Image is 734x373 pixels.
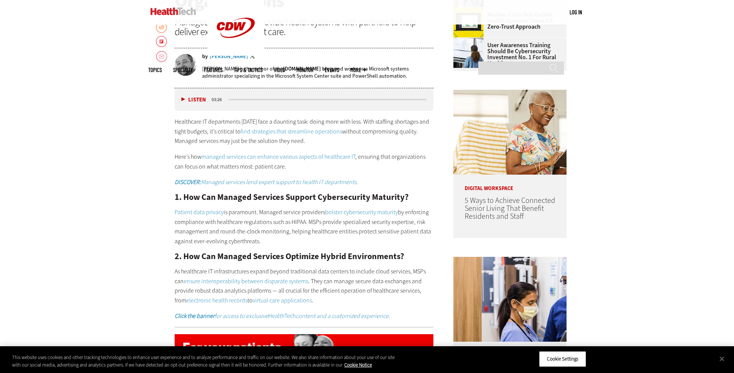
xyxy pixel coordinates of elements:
h2: 1. How Can Managed Services Support Cybersecurity Maturity? [175,193,433,201]
a: Log in [570,9,582,15]
a: Click the bannerfor access to exclusive [175,312,268,320]
p: Healthcare IT departments [DATE] face a daunting task: doing more with less. With staffing shorta... [175,117,433,146]
button: Listen [181,97,206,103]
p: Here’s how , ensuring that organizations can focus on what matters most: patient care. [175,152,433,171]
a: bolster cybersecurity maturity [325,208,398,216]
div: duration [210,96,227,103]
a: Events [325,67,339,73]
a: ensure interoperability between disparate systems [184,277,308,285]
img: Networking Solutions for Senior Living [453,90,567,175]
a: More information about your privacy [344,362,372,368]
em: Managed services lend expert support to health IT departments. [201,178,358,186]
a: virtual care applications [253,296,312,304]
a: Features [204,67,223,73]
a: managed services can enhance various aspects of healthcare IT [201,153,355,161]
a: MonITor [296,67,313,73]
strong: DISCOVER: [175,178,201,186]
span: Specialty [173,67,193,73]
p: is paramount. Managed service providers by enforcing compliance with healthcare regulations such ... [175,207,433,246]
span: Topics [148,67,162,73]
a: 5 Ways to Achieve Connected Senior Living That Benefit Residents and Staff [465,195,555,221]
img: Doctors reviewing tablet [453,257,567,342]
a: Patient data privacy [175,208,224,216]
h2: 2. How Can Managed Services Optimize Hybrid Environments? [175,252,433,261]
strong: Click the banne [175,312,213,320]
a: content and a customized experience. [296,312,390,320]
p: Digital Workspace [453,175,567,191]
a: electronic health records [186,296,247,304]
strong: r [213,312,215,320]
a: Video [274,67,285,73]
p: As healthcare IT infrastructures expand beyond traditional data centers to include cloud services... [175,267,433,305]
span: More [350,67,366,73]
a: Tips & Tactics [234,67,263,73]
a: CDW [207,50,264,58]
div: This website uses cookies and other tracking technologies to enhance user experience and to analy... [12,354,404,368]
img: Home [150,8,196,15]
div: User menu [570,8,582,16]
button: Cookie Settings [539,351,586,367]
a: DISCOVER:Managed services lend expert support to health IT departments. [175,178,358,186]
a: find strategies that streamline operations [241,127,342,135]
div: media player [175,88,433,111]
p: Security [453,342,567,358]
button: Close [714,350,730,367]
a: HealthTech [268,312,296,320]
